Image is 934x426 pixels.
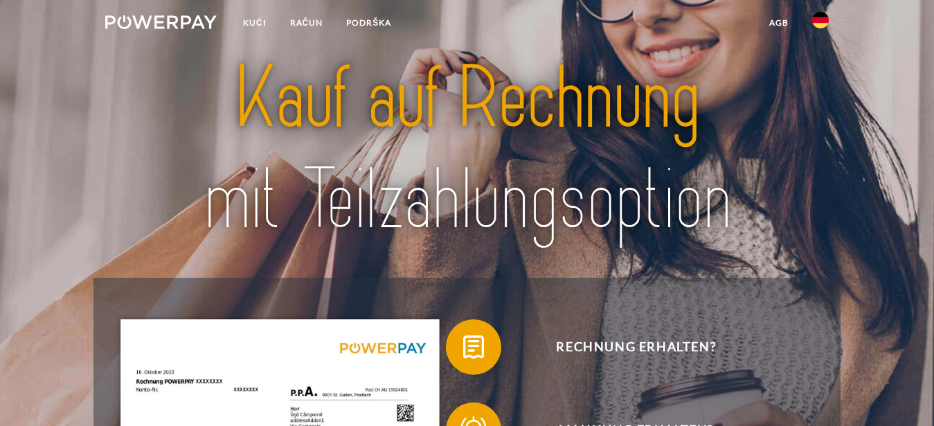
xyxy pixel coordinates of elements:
[141,43,793,256] img: title-powerpay_de.svg
[467,319,806,375] span: Rechnung erhalten?
[334,10,403,35] a: PODRŠKA
[278,10,335,35] a: RAČUN
[456,330,491,364] img: qb_bill.svg
[231,10,278,35] a: Kući
[757,10,800,35] a: agb
[446,319,806,375] button: Rechnung erhalten?
[812,12,829,28] img: de
[105,15,217,29] img: logo-powerpay-white.svg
